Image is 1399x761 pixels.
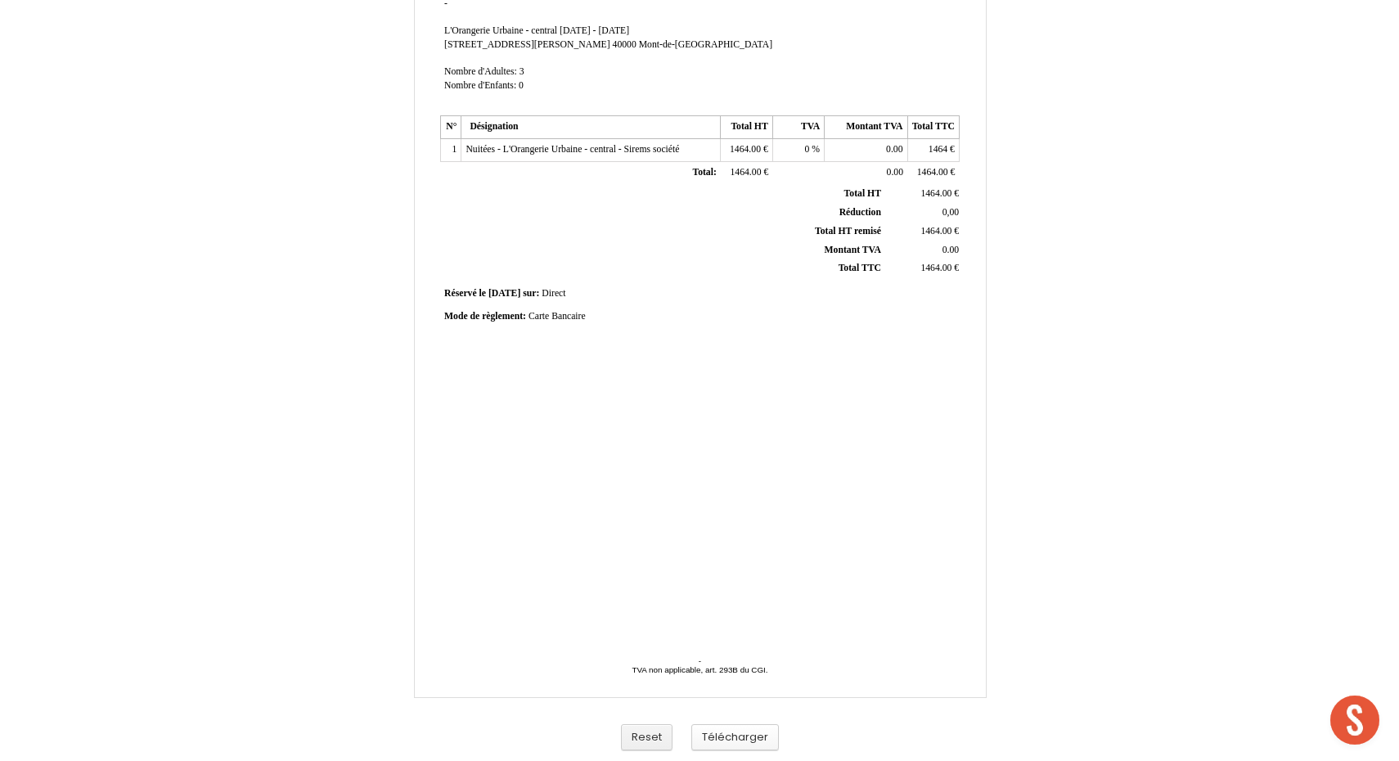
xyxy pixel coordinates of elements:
[613,39,637,50] span: 40000
[886,144,902,155] span: 0.00
[907,116,959,139] th: Total TTC
[621,724,673,751] button: Reset
[441,116,461,139] th: N°
[721,139,772,162] td: €
[825,116,907,139] th: Montant TVA
[825,245,881,255] span: Montant TVA
[929,144,947,155] span: 1464
[529,311,586,322] span: Carte Bancaire
[805,144,810,155] span: 0
[907,139,959,162] td: €
[721,161,772,184] td: €
[920,263,951,273] span: 1464.00
[632,665,767,674] span: TVA non applicable, art. 293B du CGI.
[461,116,721,139] th: Désignation
[907,161,959,184] td: €
[523,288,539,299] span: sur:
[730,167,761,178] span: 1464.00
[699,656,701,665] span: -
[520,66,524,77] span: 3
[542,288,565,299] span: Direct
[1330,696,1379,745] div: Ouvrir le chat
[884,185,962,203] td: €
[917,167,948,178] span: 1464.00
[691,724,779,751] button: Télécharger
[887,167,903,178] span: 0.00
[639,39,772,50] span: Mont-de-[GEOGRAPHIC_DATA]
[920,226,951,236] span: 1464.00
[815,226,881,236] span: Total HT remisé
[942,207,959,218] span: 0,00
[721,116,772,139] th: Total HT
[444,39,610,50] span: [STREET_ADDRESS][PERSON_NAME]
[772,139,824,162] td: %
[444,80,516,91] span: Nombre d'Enfants:
[692,167,716,178] span: Total:
[560,25,629,36] span: [DATE] - [DATE]
[444,25,557,36] span: L'Orangerie Urbaine - central
[839,207,881,218] span: Réduction
[441,139,461,162] td: 1
[942,245,959,255] span: 0.00
[772,116,824,139] th: TVA
[884,259,962,278] td: €
[444,311,526,322] span: Mode de règlement:
[444,66,517,77] span: Nombre d'Adultes:
[466,144,679,155] span: Nuitées - L'Orangerie Urbaine - central - Sirems société
[920,188,951,199] span: 1464.00
[519,80,524,91] span: 0
[488,288,520,299] span: [DATE]
[884,222,962,241] td: €
[839,263,881,273] span: Total TTC
[730,144,761,155] span: 1464.00
[844,188,881,199] span: Total HT
[444,288,486,299] span: Réservé le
